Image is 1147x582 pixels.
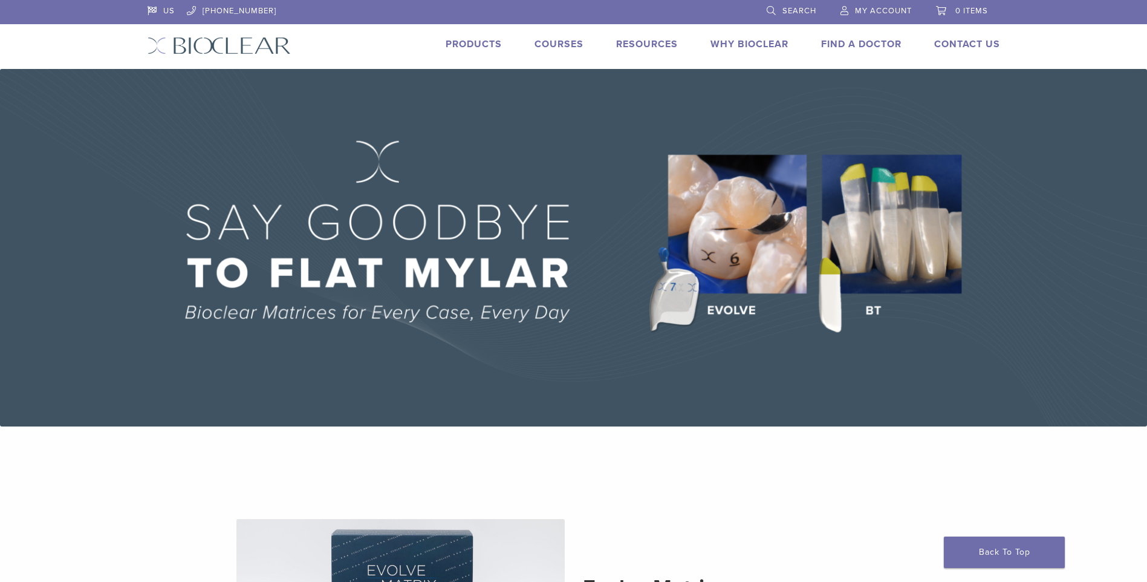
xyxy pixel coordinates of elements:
[782,6,816,16] span: Search
[446,38,502,50] a: Products
[955,6,988,16] span: 0 items
[944,537,1065,568] a: Back To Top
[535,38,583,50] a: Courses
[710,38,788,50] a: Why Bioclear
[855,6,912,16] span: My Account
[148,37,291,54] img: Bioclear
[616,38,678,50] a: Resources
[821,38,902,50] a: Find A Doctor
[934,38,1000,50] a: Contact Us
